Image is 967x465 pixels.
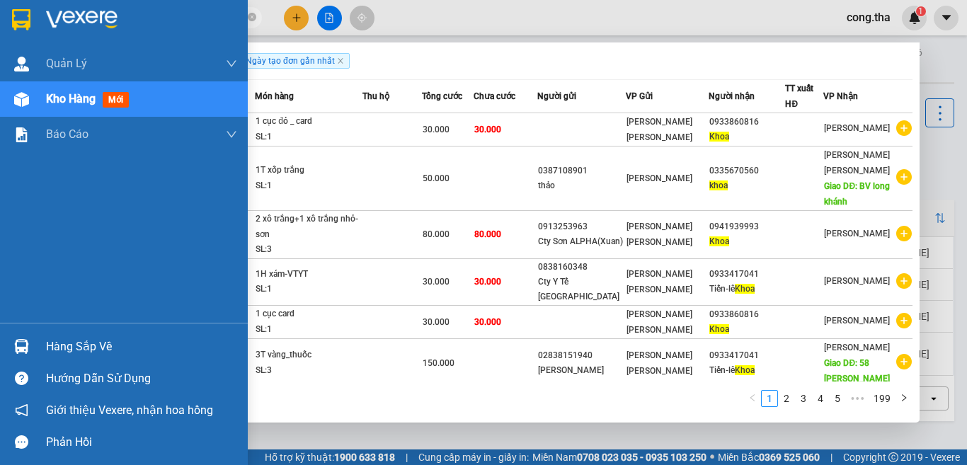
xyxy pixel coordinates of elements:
span: 30.000 [423,277,450,287]
span: [PERSON_NAME] [PERSON_NAME] [626,269,692,294]
span: [PERSON_NAME] [PERSON_NAME] [626,222,692,247]
li: 3 [795,390,812,407]
a: 4 [813,391,828,406]
span: 30.000 [474,125,501,134]
span: [PERSON_NAME] [626,173,692,183]
li: 199 [869,390,896,407]
div: 0335670560 [709,163,784,178]
img: logo-vxr [12,9,30,30]
div: Phản hồi [46,432,237,453]
span: Người gửi [537,91,576,101]
div: 0933417041 [709,348,784,363]
span: 30.000 [423,317,450,327]
li: Next Page [896,390,912,407]
span: Chưa cước [474,91,515,101]
a: 2 [779,391,794,406]
div: SL: 1 [256,130,362,145]
span: 80.000 [423,229,450,239]
button: left [744,390,761,407]
span: close-circle [248,11,256,25]
span: plus-circle [896,120,912,136]
div: SL: 1 [256,322,362,338]
div: Tiến-lê [709,282,784,297]
span: Giới thiệu Vexere, nhận hoa hồng [46,401,213,419]
span: VP Nhận [823,91,858,101]
div: Cty Sơn ALPHA(Xuan) [538,234,625,249]
span: Khoa [735,365,755,375]
span: 80.000 [474,229,501,239]
li: 1 [761,390,778,407]
span: Món hàng [255,91,294,101]
li: 5 [829,390,846,407]
a: 3 [796,391,811,406]
span: plus-circle [896,313,912,328]
li: Next 5 Pages [846,390,869,407]
span: ••• [846,390,869,407]
span: left [748,394,757,402]
a: 1 [762,391,777,406]
div: Cty Y Tế [GEOGRAPHIC_DATA] [538,275,625,304]
div: 3T vàng_thuốc [256,348,362,363]
span: notification [15,403,28,417]
div: thảo [538,178,625,193]
div: Hàng sắp về [46,336,237,357]
span: 150.000 [423,358,454,368]
span: [PERSON_NAME] [PERSON_NAME] [824,150,890,176]
span: Khoa [709,132,729,142]
span: down [226,129,237,140]
span: [PERSON_NAME] [824,123,890,133]
span: 30.000 [474,317,501,327]
div: SL: 3 [256,363,362,379]
span: [PERSON_NAME] [PERSON_NAME] [626,350,692,376]
span: message [15,435,28,449]
div: 0933417041 [709,267,784,282]
span: Thu hộ [362,91,389,101]
div: 0387108901 [538,163,625,178]
div: 1 cục card [256,306,362,322]
img: warehouse-icon [14,57,29,71]
span: VP Gửi [626,91,653,101]
span: Báo cáo [46,125,88,143]
img: solution-icon [14,127,29,142]
span: plus-circle [896,273,912,289]
div: 02838151940 [538,348,625,363]
div: Tiến-lê [709,363,784,378]
div: [PERSON_NAME] [538,363,625,378]
span: close [337,57,344,64]
span: [PERSON_NAME] [824,316,890,326]
span: khoa [709,180,728,190]
span: plus-circle [896,169,912,185]
span: down [226,58,237,69]
div: 0933860816 [709,307,784,322]
span: Khoa [709,324,729,334]
span: TT xuất HĐ [785,84,813,109]
li: 2 [778,390,795,407]
span: 30.000 [474,277,501,287]
span: Ngày tạo đơn gần nhất [240,53,350,69]
div: SL: 1 [256,282,362,297]
div: 1 cục đỏ _ card [256,114,362,130]
span: [PERSON_NAME] [824,343,890,352]
div: 0838160348 [538,260,625,275]
span: Tổng cước [422,91,462,101]
span: Khoa [709,236,729,246]
div: 0913253963 [538,219,625,234]
span: Kho hàng [46,92,96,105]
div: 1T xốp trắng [256,163,362,178]
span: mới [103,92,129,108]
button: right [896,390,912,407]
span: 30.000 [423,125,450,134]
a: 5 [830,391,845,406]
span: Người nhận [709,91,755,101]
span: Giao DĐ: 58 [PERSON_NAME] [824,358,890,384]
span: [PERSON_NAME] [824,229,890,239]
div: Hướng dẫn sử dụng [46,368,237,389]
span: plus-circle [896,354,912,369]
span: Quản Lý [46,54,87,72]
div: 0941939993 [709,219,784,234]
span: [PERSON_NAME] [PERSON_NAME] [626,309,692,335]
span: right [900,394,908,402]
span: Khoa [735,284,755,294]
span: question-circle [15,372,28,385]
div: 0933860816 [709,115,784,130]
